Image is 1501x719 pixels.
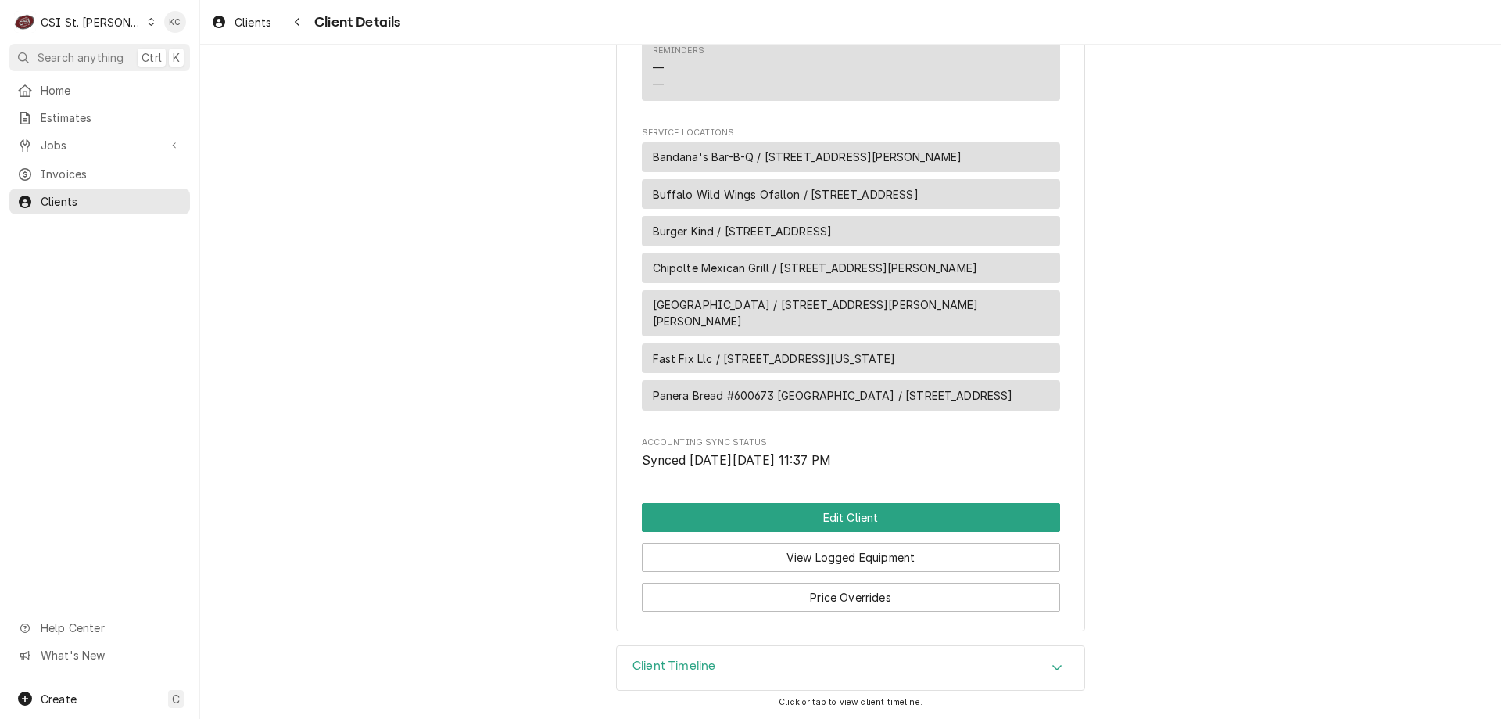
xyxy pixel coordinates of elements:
span: Panera Bread #600673 [GEOGRAPHIC_DATA] / [STREET_ADDRESS] [653,387,1013,404]
div: Service Location [642,253,1060,283]
a: Clients [9,189,190,214]
span: Chipolte Mexican Grill / [STREET_ADDRESS][PERSON_NAME] [653,260,978,276]
button: Accordion Details Expand Trigger [617,646,1084,690]
div: Service Location [642,179,1060,210]
button: Edit Client [642,503,1060,532]
div: Client Timeline [616,645,1085,691]
span: Create [41,692,77,706]
span: Help Center [41,620,181,636]
span: Ctrl [142,49,162,66]
div: Service Location [642,290,1060,337]
div: Service Location [642,216,1060,246]
span: Click or tap to view client timeline. [779,697,922,707]
span: Estimates [41,110,182,126]
span: Client Details [310,12,400,33]
div: Button Group Row [642,572,1060,612]
div: Button Group Row [642,532,1060,572]
span: Synced [DATE][DATE] 11:37 PM [642,453,831,468]
div: — [653,59,664,76]
span: Service Locations [642,127,1060,139]
span: Buffalo Wild Wings Ofallon / [STREET_ADDRESS] [653,186,919,203]
a: Go to Help Center [9,615,190,641]
div: Reminders [653,45,704,57]
h3: Client Timeline [632,659,715,674]
span: C [172,691,180,707]
span: K [173,49,180,66]
div: Service Locations [642,127,1060,417]
span: Clients [41,193,182,210]
div: Service Location [642,380,1060,411]
a: Go to What's New [9,642,190,668]
a: Estimates [9,105,190,131]
button: View Logged Equipment [642,543,1060,572]
button: Search anythingCtrlK [9,44,190,71]
span: Invoices [41,166,182,182]
span: Clients [235,14,271,31]
div: Reminders [653,45,704,92]
button: Navigate back [285,9,310,34]
div: CSI St. [PERSON_NAME] [41,14,142,31]
span: Fast Fix Llc / [STREET_ADDRESS][US_STATE] [653,351,896,367]
span: Search anything [38,49,124,66]
span: Home [41,82,182,99]
span: What's New [41,647,181,663]
div: Button Group Row [642,503,1060,532]
div: Accounting Sync Status [642,437,1060,470]
span: Accounting Sync Status [642,437,1060,449]
div: Kelly Christen's Avatar [164,11,186,33]
span: Accounting Sync Status [642,451,1060,470]
a: Clients [205,9,278,35]
a: Home [9,77,190,103]
button: Price Overrides [642,583,1060,612]
div: — [653,76,664,92]
span: [GEOGRAPHIC_DATA] / [STREET_ADDRESS][PERSON_NAME][PERSON_NAME] [653,297,1049,329]
a: Invoices [9,161,190,187]
a: Go to Jobs [9,132,190,158]
div: C [14,11,36,33]
div: Service Location [642,343,1060,374]
div: Accordion Header [617,646,1084,690]
div: Service Location [642,142,1060,173]
div: CSI St. Louis's Avatar [14,11,36,33]
div: Button Group [642,503,1060,612]
span: Burger Kind / [STREET_ADDRESS] [653,223,833,239]
span: Jobs [41,137,159,153]
span: Bandana's Bar-B-Q / [STREET_ADDRESS][PERSON_NAME] [653,149,962,165]
div: KC [164,11,186,33]
div: Service Locations List [642,142,1060,418]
